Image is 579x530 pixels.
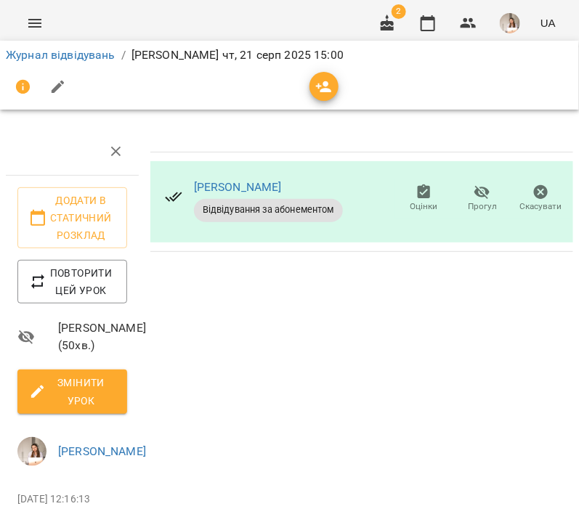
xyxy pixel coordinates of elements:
span: Скасувати [520,200,562,213]
nav: breadcrumb [6,46,573,64]
span: Повторити цей урок [29,264,116,299]
button: Додати в статичний розклад [17,187,127,248]
button: UA [535,9,562,36]
p: [DATE] 12:16:13 [17,492,127,507]
button: Змінити урок [17,370,127,413]
a: [PERSON_NAME] [194,180,282,194]
p: [PERSON_NAME] чт, 21 серп 2025 15:00 [131,46,344,64]
span: Відвідування за абонементом [194,203,343,216]
li: / [121,46,126,64]
span: Змінити урок [29,374,116,409]
span: UA [540,15,556,30]
span: Додати в статичний розклад [29,192,116,244]
button: Повторити цей урок [17,260,127,303]
button: Оцінки [394,179,453,219]
span: Прогул [468,200,497,213]
img: 712aada8251ba8fda70bc04018b69839.jpg [500,13,520,33]
span: Оцінки [410,200,437,213]
span: [PERSON_NAME] ( 50 хв. ) [58,319,127,354]
a: [PERSON_NAME] [58,444,146,458]
button: Menu [17,6,52,41]
span: 2 [392,4,406,19]
button: Скасувати [511,179,570,219]
button: Прогул [453,179,512,219]
img: 712aada8251ba8fda70bc04018b69839.jpg [17,437,46,466]
a: Журнал відвідувань [6,48,116,62]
